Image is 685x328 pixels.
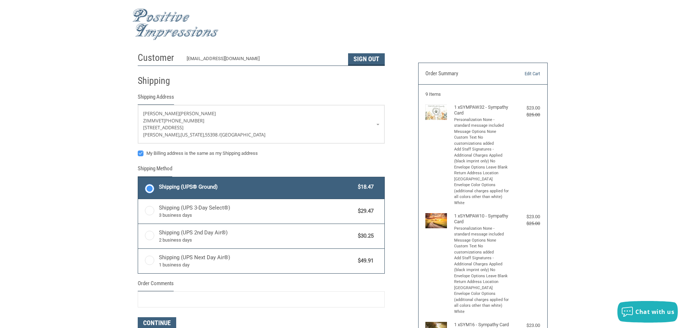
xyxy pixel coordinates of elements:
[205,131,220,138] span: 55398 /
[159,212,355,219] span: 3 business days
[179,110,216,117] span: [PERSON_NAME]
[159,183,355,191] span: Shipping (UPS® Ground)
[454,226,510,238] li: Personalization None - standard message included
[143,110,179,117] span: [PERSON_NAME]
[454,182,510,206] li: Envelope Color Options (additional charges applied for all colors other than white) White
[355,207,374,215] span: $29.47
[454,129,510,135] li: Message Options None
[143,124,183,131] span: [STREET_ADDRESS]
[355,183,374,191] span: $18.47
[138,75,180,87] h2: Shipping
[454,322,510,328] h4: 1 x SYM16 - Sympathy Card
[454,273,510,279] li: Envelope Options Leave Blank
[187,55,341,66] div: [EMAIL_ADDRESS][DOMAIN_NAME]
[511,111,540,118] div: $25.00
[511,104,540,112] div: $23.00
[164,117,204,124] span: [PHONE_NUMBER]
[454,170,510,182] li: Return Address Location [GEOGRAPHIC_DATA]
[159,204,355,219] span: Shipping (UPS 3-Day Select®)
[454,291,510,315] li: Envelope Color Options (additional charges applied for all colors other than white) White
[138,165,172,176] legend: Shipping Method
[454,135,510,147] li: Custom Text No customizations added
[454,238,510,244] li: Message Options None
[181,131,205,138] span: [US_STATE],
[511,213,540,220] div: $23.00
[159,261,355,269] span: 1 business day
[454,213,510,225] h4: 1 x SYMPAW10 - Sympathy Card
[503,70,540,77] a: Edit Cart
[511,220,540,227] div: $25.00
[143,117,164,124] span: Zimmvet
[425,70,503,77] h3: Order Summary
[159,229,355,244] span: Shipping (UPS 2nd Day Air®)
[454,165,510,171] li: Envelope Options Leave Blank
[454,255,510,273] li: Add Staff Signatures - Additional Charges Applied (black imprint only) No
[138,279,174,291] legend: Order Comments
[138,52,180,64] h2: Customer
[454,117,510,129] li: Personalization None - standard message included
[348,53,385,66] button: Sign Out
[454,279,510,291] li: Return Address Location [GEOGRAPHIC_DATA]
[220,131,265,138] span: [GEOGRAPHIC_DATA]
[132,8,219,40] img: Positive Impressions
[143,131,181,138] span: [PERSON_NAME],
[159,237,355,244] span: 2 business days
[635,308,674,316] span: Chat with us
[159,253,355,269] span: Shipping (UPS Next Day Air®)
[138,93,174,105] legend: Shipping Address
[454,147,510,165] li: Add Staff Signatures - Additional Charges Applied (black imprint only) No
[454,104,510,116] h4: 1 x SYMPAW32 - Sympathy Card
[355,232,374,240] span: $30.25
[355,257,374,265] span: $49.91
[454,243,510,255] li: Custom Text No customizations added
[617,301,678,323] button: Chat with us
[425,91,540,97] h3: 9 Items
[138,105,384,143] a: Enter or select a different address
[138,150,385,156] label: My Billing address is the same as my Shipping address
